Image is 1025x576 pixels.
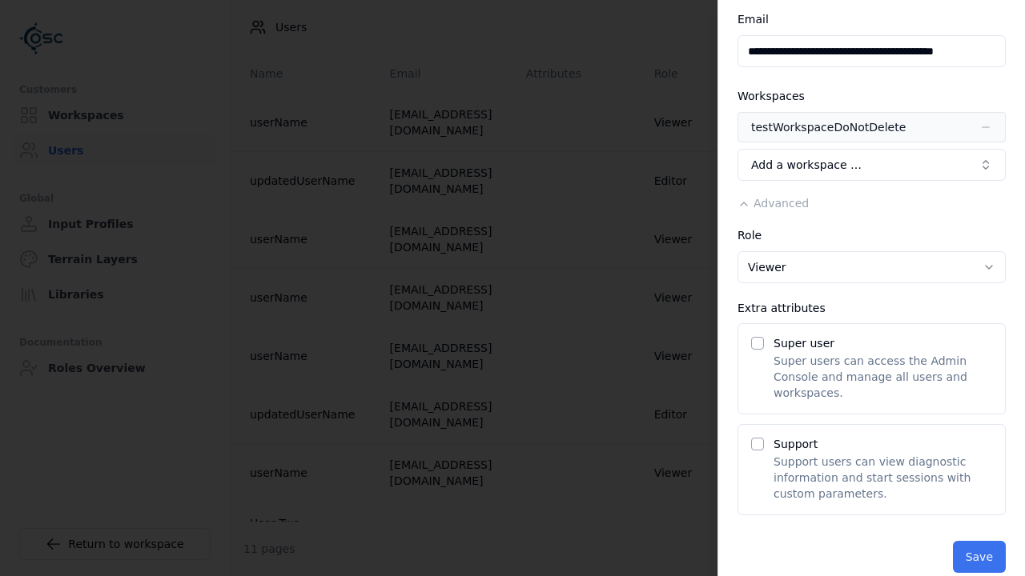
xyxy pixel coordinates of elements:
div: Extra attributes [738,302,1006,314]
label: Email [738,13,769,26]
span: Add a workspace … [751,157,862,173]
label: Super user [774,337,834,350]
button: Advanced [738,195,809,211]
span: Advanced [754,197,809,210]
button: Save [953,541,1006,573]
p: Super users can access the Admin Console and manage all users and workspaces. [774,353,992,401]
label: Support [774,438,818,450]
p: Support users can view diagnostic information and start sessions with custom parameters. [774,454,992,502]
label: Role [738,229,762,242]
label: Workspaces [738,90,805,102]
div: testWorkspaceDoNotDelete [751,119,906,135]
